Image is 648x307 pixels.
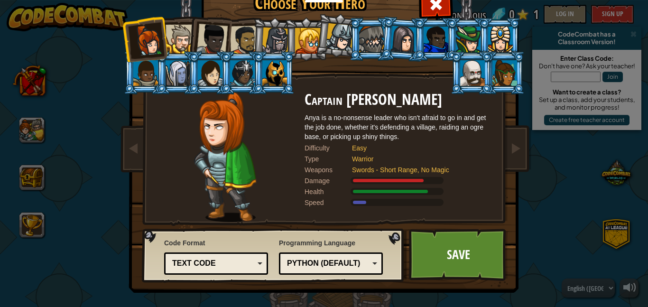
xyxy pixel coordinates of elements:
img: language-selector-background.png [142,229,407,283]
li: Pender Spellbane [478,18,521,61]
li: Senick Steelclaw [349,18,392,61]
div: Health [305,187,352,196]
li: Sir Tharin Thunderfist [156,16,198,59]
li: Illia Shieldsmith [188,51,231,94]
li: Omarn Brewstone [380,16,426,62]
li: Arryn Stonewall [123,51,166,94]
div: Deals 120% of listed Warrior weapon damage. [305,176,494,186]
li: Amara Arrowhead [251,17,296,62]
li: Miss Hushbaum [285,18,327,61]
div: Type [305,154,352,164]
div: Difficulty [305,143,352,153]
div: Weapons [305,165,352,175]
span: Programming Language [279,238,383,248]
li: Okar Stompfoot [450,51,493,94]
div: Damage [305,176,352,186]
li: Naria of the Leaf [446,18,489,61]
div: Swords - Short Range, No Magic [352,165,485,175]
li: Lady Ida Justheart [186,14,232,61]
img: captain-pose.png [194,92,256,222]
li: Zana Woodheart [482,51,525,94]
li: Usara Master Wizard [220,51,263,94]
div: Python (Default) [287,258,369,269]
a: Save [409,229,508,281]
div: Gains 140% of listed Warrior armor health. [305,187,494,196]
div: Warrior [352,154,485,164]
li: Alejandro the Duelist [220,17,263,61]
li: Nalfar Cryptor [156,51,198,94]
li: Gordon the Stalwart [414,18,456,61]
li: Ritic the Cold [252,51,295,94]
div: Moves at 6 meters per second. [305,198,494,207]
div: Easy [352,143,485,153]
div: Speed [305,198,352,207]
h2: Captain [PERSON_NAME] [305,92,494,108]
span: Code Format [164,238,268,248]
li: Hattori Hanzō [315,12,361,59]
div: Anya is a no-nonsense leader who isn't afraid to go in and get the job done, whether it's defendi... [305,113,494,141]
div: Text code [172,258,254,269]
li: Captain Anya Weston [121,16,168,62]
